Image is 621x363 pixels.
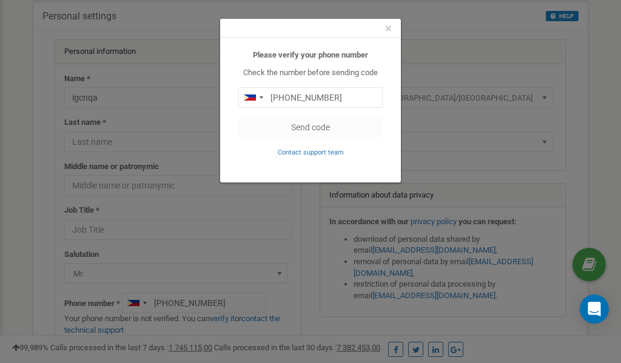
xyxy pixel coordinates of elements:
[238,117,383,138] button: Send code
[238,87,383,108] input: 0905 123 4567
[239,88,267,107] div: Telephone country code
[278,147,344,156] a: Contact support team
[238,67,383,79] p: Check the number before sending code
[253,50,368,59] b: Please verify your phone number
[385,21,392,36] span: ×
[385,22,392,35] button: Close
[580,295,609,324] div: Open Intercom Messenger
[278,148,344,156] small: Contact support team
